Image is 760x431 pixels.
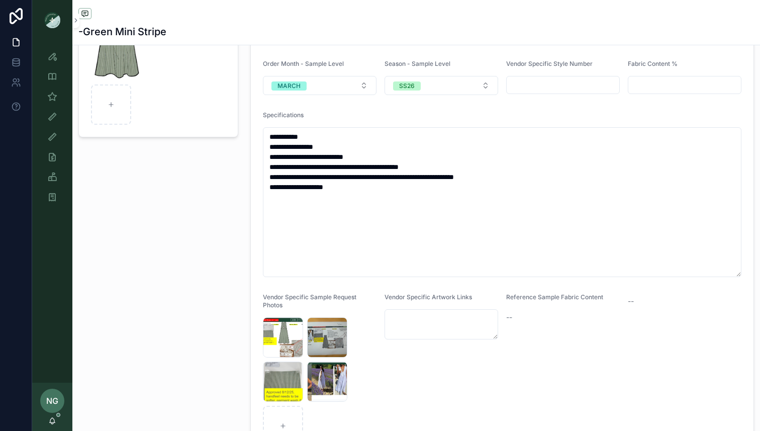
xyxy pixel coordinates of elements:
[628,60,678,67] span: Fabric Content %
[44,12,60,28] img: App logo
[263,111,304,119] span: Specifications
[506,60,593,67] span: Vendor Specific Style Number
[263,76,376,95] button: Select Button
[399,81,415,91] div: SS26
[32,40,72,219] div: scrollable content
[506,312,512,322] span: --
[385,76,498,95] button: Select Button
[263,293,356,309] span: Vendor Specific Sample Request Photos
[628,296,634,306] span: --
[506,293,603,301] span: Reference Sample Fabric Content
[78,25,166,39] h1: -Green Mini Stripe
[385,60,450,67] span: Season - Sample Level
[277,81,301,91] div: MARCH
[46,395,58,407] span: NG
[263,60,344,67] span: Order Month - Sample Level
[385,293,472,301] span: Vendor Specific Artwork Links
